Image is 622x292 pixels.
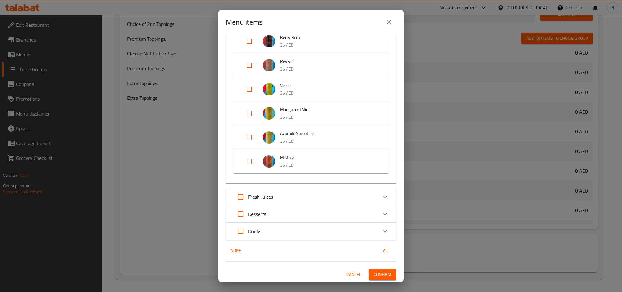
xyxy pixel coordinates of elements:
[233,53,389,77] div: Expand
[248,228,261,235] p: Drinks
[280,154,376,161] span: Mistura
[280,130,376,137] span: Avocado Smoothie
[374,271,391,278] span: Confirm
[280,89,376,97] p: 35 AED
[233,149,389,173] div: Expand
[376,245,396,256] button: All
[280,34,376,41] span: Berry Bem
[280,137,376,145] p: 35 AED
[263,155,275,168] img: Mistura
[263,83,275,95] img: Verde
[226,205,396,223] div: Expand
[280,41,376,49] p: 35 AED
[226,188,396,205] div: Expand
[369,269,396,280] button: Confirm
[233,29,389,53] div: Expand
[379,247,394,254] span: All
[263,35,275,47] img: Berry Bem
[226,245,246,256] button: None
[280,58,376,65] span: Reviver
[248,193,273,201] p: Fresh Juices
[226,17,263,27] h2: Menu items
[346,271,361,278] span: Cancel
[226,223,396,240] div: Expand
[228,247,243,254] span: None
[248,210,266,218] p: Desserts
[263,131,275,144] img: Avocado Smoothie
[344,269,364,280] button: Cancel
[280,161,376,169] p: 35 AED
[280,82,376,89] span: Verde
[280,113,376,121] p: 35 AED
[280,106,376,113] span: Mango and Mint
[233,101,389,125] div: Expand
[381,15,396,30] button: close
[233,77,389,101] div: Expand
[263,59,275,71] img: Reviver
[263,107,275,120] img: Mango and Mint
[233,125,389,149] div: Expand
[280,65,376,73] p: 35 AED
